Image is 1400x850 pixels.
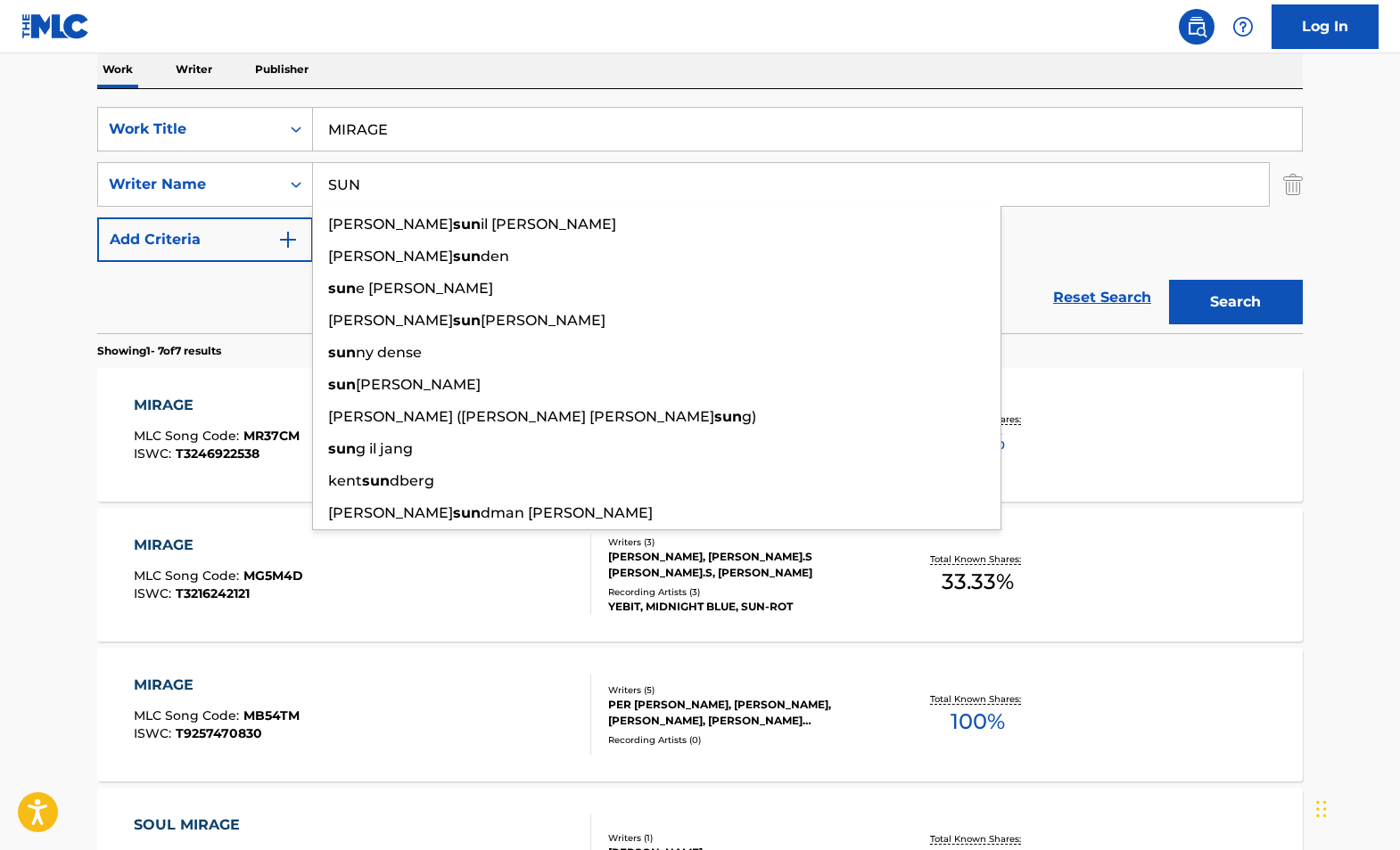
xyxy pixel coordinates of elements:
a: Log In [1272,4,1379,49]
p: Publisher [250,51,314,88]
span: ISWC : [134,585,176,601]
button: Search [1169,280,1303,324]
strong: sun [328,280,356,297]
div: MIRAGE [134,535,303,556]
strong: sun [453,504,481,521]
span: [PERSON_NAME] [328,312,453,329]
span: [PERSON_NAME] [481,312,605,329]
strong: sun [328,344,356,361]
span: kent [328,472,362,489]
span: [PERSON_NAME] [356,376,481,393]
strong: sun [328,440,356,457]
img: MLC Logo [21,13,90,39]
iframe: Chat Widget [1311,764,1400,850]
p: Total Known Shares: [930,832,1025,846]
span: ISWC : [134,725,176,741]
span: den [481,248,509,265]
strong: sun [362,472,390,489]
strong: sun [453,248,481,265]
span: [PERSON_NAME] [328,248,453,265]
button: Add Criteria [97,217,313,262]
div: Recording Artists ( 3 ) [608,585,877,599]
strong: sun [328,376,356,393]
span: ny dense [356,344,422,361]
img: Delete Criterion [1283,162,1303,207]
img: 9d2ae6d4665cec9f34b9.svg [277,229,299,250]
div: Recording Artists ( 0 ) [608,733,877,747]
div: Drag [1316,782,1327,836]
div: Writers ( 3 ) [608,535,877,549]
span: ISWC : [134,445,176,462]
span: MG5M4D [243,568,303,584]
span: g il jang [356,440,413,457]
p: Work [97,51,138,88]
form: Search Form [97,107,1303,333]
a: MIRAGEMLC Song Code:MG5M4DISWC:T3216242121Writers (3)[PERSON_NAME], [PERSON_NAME].S [PERSON_NAME]... [97,508,1303,642]
div: MIRAGE [134,395,300,416]
span: [PERSON_NAME] [328,216,453,233]
div: Work Title [109,119,269,140]
span: [PERSON_NAME] ([PERSON_NAME] [PERSON_NAME] [328,408,714,425]
span: MLC Song Code : [134,707,243,723]
strong: sun [453,312,481,329]
span: dman [PERSON_NAME] [481,504,653,521]
span: MB54TM [243,707,300,723]
a: MIRAGEMLC Song Code:MB54TMISWC:T9257470830Writers (5)PER [PERSON_NAME], [PERSON_NAME], [PERSON_NA... [97,648,1303,781]
a: MIRAGEMLC Song Code:MR37CMISWC:T3246922538Writers (3)[PERSON_NAME] [PERSON_NAME], EK JONNY [PERSO... [97,368,1303,502]
span: 100 % [951,706,1005,738]
span: T3216242121 [176,585,250,601]
span: il [PERSON_NAME] [481,216,616,233]
span: MLC Song Code : [134,428,243,444]
div: [PERSON_NAME], [PERSON_NAME].S [PERSON_NAME].S, [PERSON_NAME] [608,549,877,581]
div: Writers ( 5 ) [608,683,877,697]
span: 33.33 % [942,566,1014,598]
span: [PERSON_NAME] [328,504,453,521]
span: e [PERSON_NAME] [356,280,493,297]
p: Showing 1 - 7 of 7 results [97,343,221,359]
span: MR37CM [243,428,300,444]
p: Writer [170,51,218,88]
span: T3246922538 [176,445,259,462]
div: Writers ( 1 ) [608,831,877,845]
img: help [1232,16,1254,37]
div: Help [1225,9,1261,45]
a: Reset Search [1044,278,1160,317]
div: PER [PERSON_NAME], [PERSON_NAME], [PERSON_NAME], [PERSON_NAME] [PERSON_NAME], SONO SONO [608,697,877,729]
div: SOUL MIRAGE [134,814,293,836]
p: Total Known Shares: [930,552,1025,566]
img: search [1186,16,1207,37]
a: Public Search [1179,9,1215,45]
p: Total Known Shares: [930,692,1025,706]
div: Writer Name [109,174,269,195]
span: g) [742,408,756,425]
span: dberg [390,472,434,489]
span: T9257470830 [176,725,262,741]
div: YEBIT, MIDNIGHT BLUE, SUN-ROT [608,599,877,615]
strong: sun [714,408,742,425]
strong: sun [453,216,481,233]
div: MIRAGE [134,674,300,696]
span: MLC Song Code : [134,568,243,584]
